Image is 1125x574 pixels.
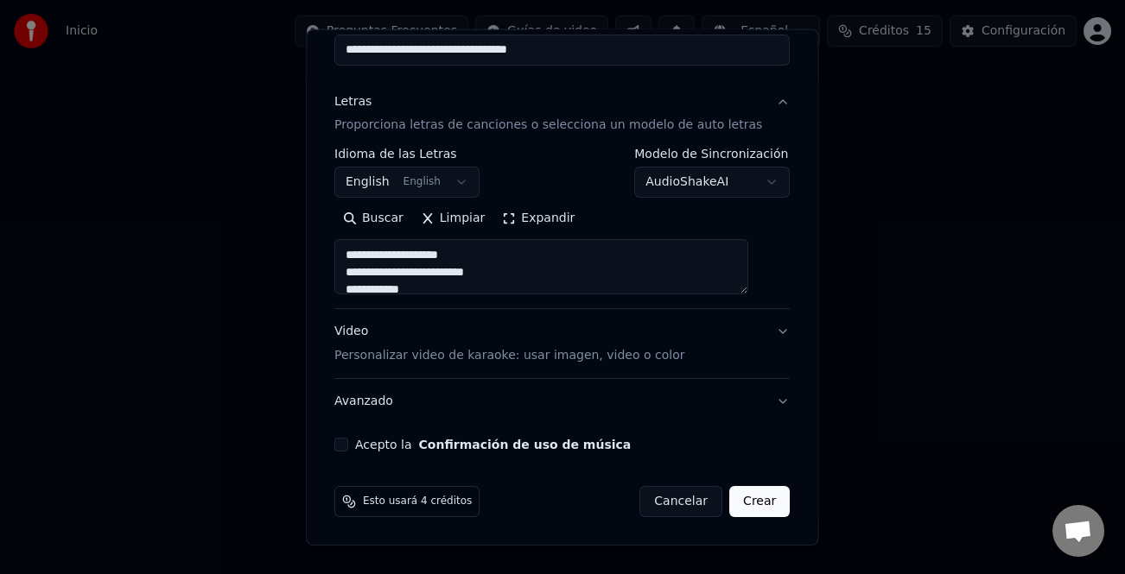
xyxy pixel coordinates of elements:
[334,79,790,148] button: LetrasProporciona letras de canciones o selecciona un modelo de auto letras
[334,148,790,308] div: LetrasProporciona letras de canciones o selecciona un modelo de auto letras
[334,323,684,364] div: Video
[635,148,791,160] label: Modelo de Sincronización
[334,379,790,424] button: Avanzado
[729,486,790,517] button: Crear
[640,486,723,517] button: Cancelar
[355,438,631,451] label: Acepto la
[334,117,762,134] p: Proporciona letras de canciones o selecciona un modelo de auto letras
[412,205,493,232] button: Limpiar
[419,438,632,451] button: Acepto la
[334,92,372,110] div: Letras
[334,205,412,232] button: Buscar
[334,309,790,378] button: VideoPersonalizar video de karaoke: usar imagen, video o color
[334,148,480,160] label: Idioma de las Letras
[494,205,584,232] button: Expandir
[334,347,684,364] p: Personalizar video de karaoke: usar imagen, video o color
[363,495,472,508] span: Esto usará 4 créditos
